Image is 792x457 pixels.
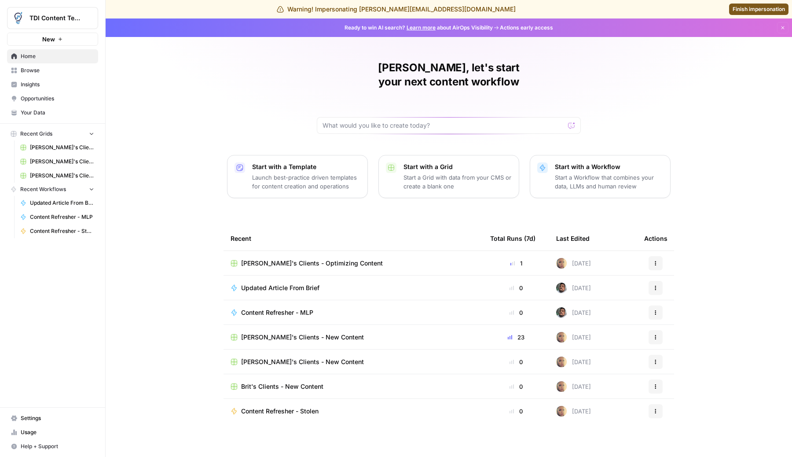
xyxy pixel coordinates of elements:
[7,183,98,196] button: Recent Workflows
[490,407,542,416] div: 0
[231,308,476,317] a: Content Refresher - MLP
[556,332,591,343] div: [DATE]
[7,92,98,106] a: Opportunities
[490,308,542,317] div: 0
[556,283,567,293] img: u93l1oyz1g39q1i4vkrv6vz0p6p4
[231,407,476,416] a: Content Refresher - Stolen
[733,5,785,13] span: Finish impersonation
[20,130,52,138] span: Recent Grids
[21,109,94,117] span: Your Data
[556,381,567,392] img: rpnue5gqhgwwz5ulzsshxcaclga5
[21,414,94,422] span: Settings
[7,106,98,120] a: Your Data
[555,173,663,191] p: Start a Workflow that combines your data, LLMs and human review
[490,357,542,366] div: 0
[29,14,83,22] span: TDI Content Team
[16,155,98,169] a: [PERSON_NAME]'s Clients - New Content
[30,158,94,166] span: [PERSON_NAME]'s Clients - New Content
[7,49,98,63] a: Home
[323,121,565,130] input: What would you like to create today?
[30,172,94,180] span: [PERSON_NAME]'s Clients - New Content
[729,4,788,15] a: Finish impersonation
[556,258,591,269] div: [DATE]
[30,213,94,221] span: Content Refresher - MLP
[16,140,98,155] a: [PERSON_NAME]'s Clients - Optimizing Content
[556,332,567,343] img: rpnue5gqhgwwz5ulzsshxcaclga5
[490,333,542,342] div: 23
[241,407,319,416] span: Content Refresher - Stolen
[241,284,319,292] span: Updated Article From Brief
[407,24,436,31] a: Learn more
[317,61,581,89] h1: [PERSON_NAME], let's start your next content workflow
[252,162,360,171] p: Start with a Template
[556,258,567,269] img: rpnue5gqhgwwz5ulzsshxcaclga5
[231,357,476,366] a: [PERSON_NAME]'s Clients - New Content
[241,308,313,317] span: Content Refresher - MLP
[241,259,383,268] span: [PERSON_NAME]'s Clients - Optimizing Content
[490,259,542,268] div: 1
[403,173,512,191] p: Start a Grid with data from your CMS or create a blank one
[42,35,55,44] span: New
[231,226,476,251] div: Recent
[7,425,98,439] a: Usage
[252,173,360,191] p: Launch best-practice driven templates for content creation and operations
[345,24,493,32] span: Ready to win AI search? about AirOps Visibility
[21,442,94,450] span: Help + Support
[556,307,567,318] img: u93l1oyz1g39q1i4vkrv6vz0p6p4
[21,95,94,103] span: Opportunities
[16,196,98,210] a: Updated Article From Brief
[16,224,98,238] a: Content Refresher - Stolen
[490,284,542,292] div: 0
[241,382,323,391] span: Brit's Clients - New Content
[556,406,567,416] img: rpnue5gqhgwwz5ulzsshxcaclga5
[7,33,98,46] button: New
[500,24,553,32] span: Actions early access
[241,333,364,342] span: [PERSON_NAME]'s Clients - New Content
[7,439,98,453] button: Help + Support
[556,357,567,367] img: rpnue5gqhgwwz5ulzsshxcaclga5
[241,357,364,366] span: [PERSON_NAME]'s Clients - New Content
[490,226,535,251] div: Total Runs (7d)
[7,63,98,77] a: Browse
[378,155,519,198] button: Start with a GridStart a Grid with data from your CMS or create a blank one
[555,162,663,171] p: Start with a Workflow
[644,226,667,251] div: Actions
[556,357,591,367] div: [DATE]
[231,382,476,391] a: Brit's Clients - New Content
[21,428,94,436] span: Usage
[556,226,590,251] div: Last Edited
[16,169,98,183] a: [PERSON_NAME]'s Clients - New Content
[231,284,476,292] a: Updated Article From Brief
[556,283,591,293] div: [DATE]
[7,127,98,140] button: Recent Grids
[556,381,591,392] div: [DATE]
[7,411,98,425] a: Settings
[490,382,542,391] div: 0
[21,66,94,74] span: Browse
[16,210,98,224] a: Content Refresher - MLP
[10,10,26,26] img: TDI Content Team Logo
[7,77,98,92] a: Insights
[7,7,98,29] button: Workspace: TDI Content Team
[30,144,94,151] span: [PERSON_NAME]'s Clients - Optimizing Content
[227,155,368,198] button: Start with a TemplateLaunch best-practice driven templates for content creation and operations
[20,185,66,193] span: Recent Workflows
[556,307,591,318] div: [DATE]
[21,52,94,60] span: Home
[231,259,476,268] a: [PERSON_NAME]'s Clients - Optimizing Content
[556,406,591,416] div: [DATE]
[277,5,516,14] div: Warning! Impersonating [PERSON_NAME][EMAIL_ADDRESS][DOMAIN_NAME]
[30,199,94,207] span: Updated Article From Brief
[30,227,94,235] span: Content Refresher - Stolen
[403,162,512,171] p: Start with a Grid
[21,81,94,88] span: Insights
[530,155,671,198] button: Start with a WorkflowStart a Workflow that combines your data, LLMs and human review
[231,333,476,342] a: [PERSON_NAME]'s Clients - New Content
